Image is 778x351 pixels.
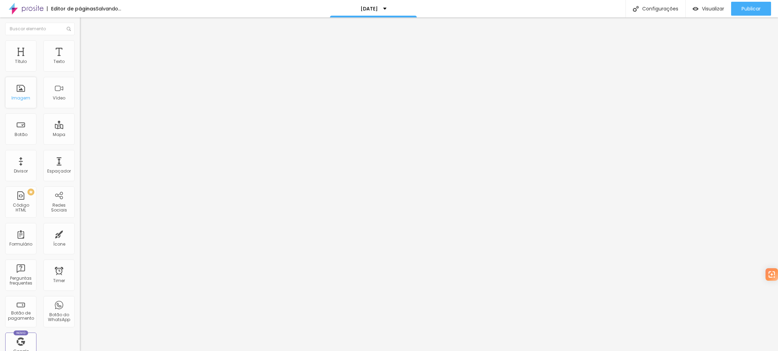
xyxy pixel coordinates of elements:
[53,96,65,101] div: Vídeo
[633,6,639,12] img: Icone
[731,2,771,16] button: Publicar
[53,242,65,247] div: Ícone
[80,17,778,351] iframe: Editor
[702,6,724,11] span: Visualizar
[7,311,34,321] div: Botão de pagamento
[96,6,121,11] div: Salvando...
[361,6,378,11] p: [DATE]
[15,59,27,64] div: Título
[7,276,34,286] div: Perguntas frequentes
[53,132,65,137] div: Mapa
[14,330,28,335] div: Novo
[742,6,761,11] span: Publicar
[53,59,65,64] div: Texto
[53,278,65,283] div: Timer
[47,169,71,174] div: Espaçador
[14,169,28,174] div: Divisor
[67,27,71,31] img: Icone
[693,6,698,12] img: view-1.svg
[45,203,73,213] div: Redes Sociais
[11,96,30,101] div: Imagem
[15,132,27,137] div: Botão
[7,203,34,213] div: Código HTML
[686,2,731,16] button: Visualizar
[9,242,32,247] div: Formulário
[45,312,73,322] div: Botão do WhatsApp
[47,6,96,11] div: Editor de páginas
[5,23,75,35] input: Buscar elemento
